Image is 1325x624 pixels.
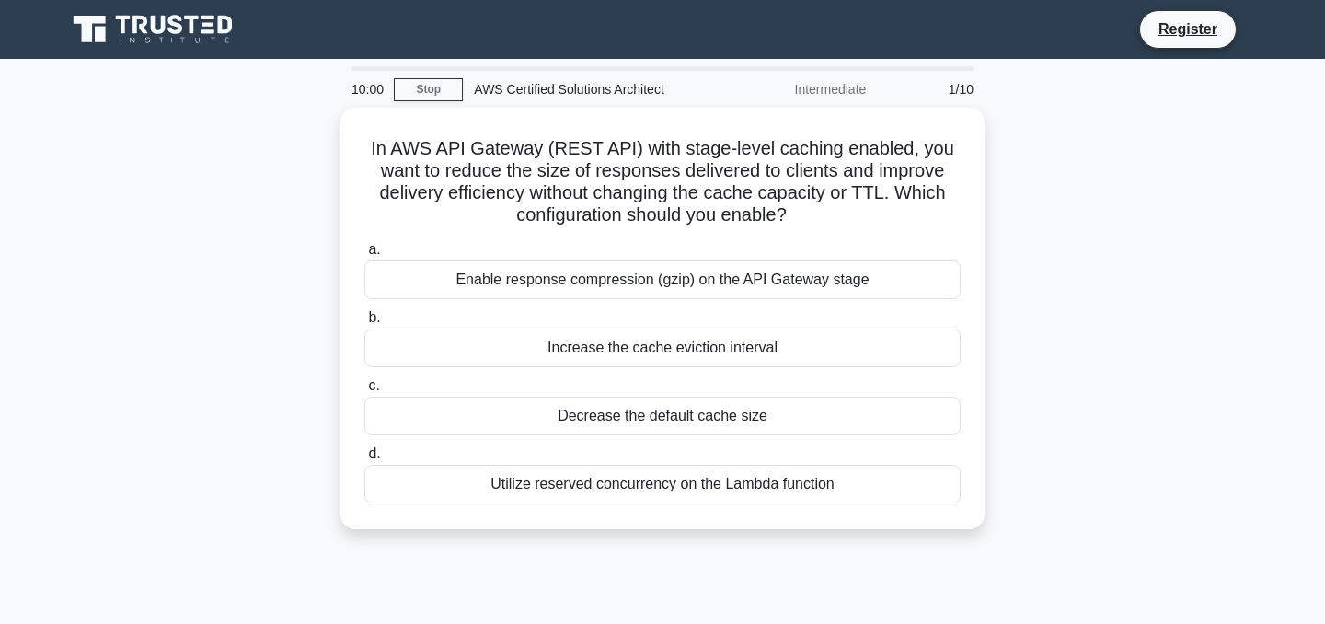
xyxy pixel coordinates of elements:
div: AWS Certified Solutions Architect [463,71,716,108]
span: a. [368,241,380,257]
div: 10:00 [340,71,394,108]
div: Utilize reserved concurrency on the Lambda function [364,465,961,503]
div: Increase the cache eviction interval [364,329,961,367]
span: b. [368,309,380,325]
div: Decrease the default cache size [364,397,961,435]
span: c. [368,377,379,393]
a: Register [1147,17,1228,40]
h5: In AWS API Gateway (REST API) with stage-level caching enabled, you want to reduce the size of re... [363,137,962,227]
div: Intermediate [716,71,877,108]
div: 1/10 [877,71,985,108]
span: d. [368,445,380,461]
a: Stop [394,78,463,101]
div: Enable response compression (gzip) on the API Gateway stage [364,260,961,299]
